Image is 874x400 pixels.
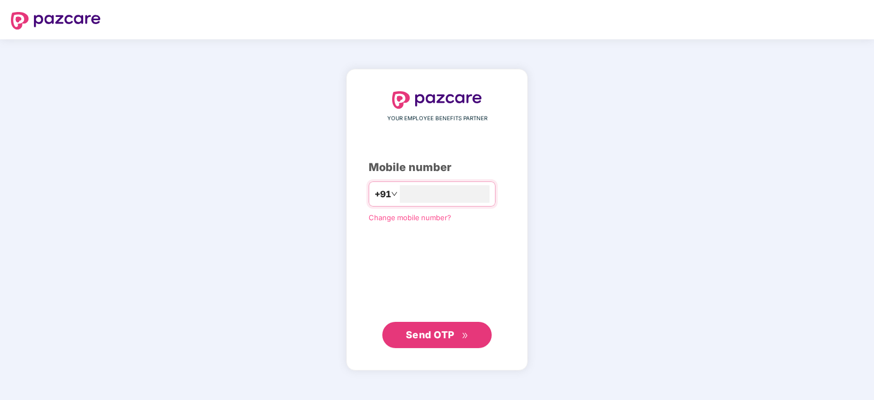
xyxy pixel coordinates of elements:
[387,114,487,123] span: YOUR EMPLOYEE BENEFITS PARTNER
[462,332,469,339] span: double-right
[391,191,398,197] span: down
[406,329,455,340] span: Send OTP
[11,12,101,30] img: logo
[382,322,492,348] button: Send OTPdouble-right
[392,91,482,109] img: logo
[375,187,391,201] span: +91
[369,213,451,222] a: Change mobile number?
[369,159,505,176] div: Mobile number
